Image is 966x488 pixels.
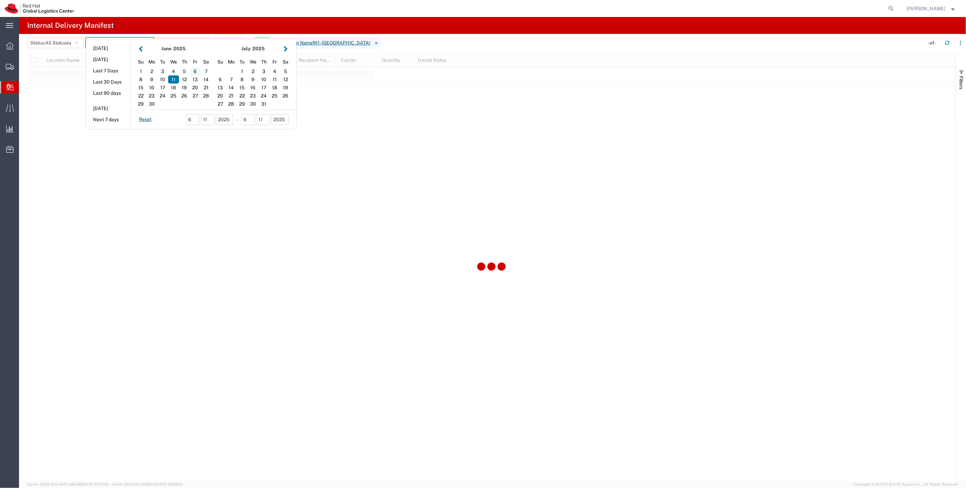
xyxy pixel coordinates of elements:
[237,75,248,84] div: 8
[213,37,245,48] button: Filters
[226,100,237,108] div: 28
[81,482,109,486] span: [DATE] 10:47:06
[237,67,248,75] div: 1
[168,92,179,100] div: 25
[248,67,258,75] div: 2
[959,76,964,89] span: Filters
[136,92,146,100] div: 22
[248,100,258,108] div: 30
[157,84,168,92] div: 17
[281,39,313,47] i: Location Name
[136,100,146,108] div: 29
[86,66,130,76] button: Last 7 Days
[168,84,179,92] div: 18
[248,92,258,100] div: 23
[5,3,74,14] img: logo
[86,77,130,87] button: Last 30 Days
[112,482,182,486] span: Client: 2025.19.0-129fbcf
[146,92,157,100] div: 23
[157,67,168,75] div: 3
[190,92,201,100] div: 27
[237,100,248,108] div: 29
[252,37,272,48] button: Reset
[162,46,172,51] strong: June
[853,482,958,487] span: Copyright © [DATE]-[DATE] Agistix Inc., All Rights Reserved
[201,114,214,125] input: dd
[258,75,269,84] div: 10
[271,114,289,125] input: yyyy
[168,67,179,75] div: 4
[256,114,270,125] input: dd
[136,75,146,84] div: 8
[226,75,237,84] div: 7
[248,75,258,84] div: 9
[237,57,248,67] div: Tuesday
[157,75,168,84] div: 10
[907,4,957,13] button: [PERSON_NAME]
[146,84,157,92] div: 16
[27,37,84,48] button: Status:All Statuses
[146,100,157,108] div: 30
[186,114,199,125] input: mm
[157,92,168,100] div: 24
[258,57,269,67] div: Thursday
[280,92,291,100] div: 26
[27,482,109,486] span: Server: 2025.19.0-d447cefac8f
[248,84,258,92] div: 16
[269,84,280,92] div: 18
[155,482,182,486] span: [DATE] 09:39:01
[252,46,265,51] span: 2025
[236,116,238,123] span: -
[269,75,280,84] div: 11
[86,43,130,54] button: [DATE]
[215,92,226,100] div: 20
[136,84,146,92] div: 15
[201,92,212,100] div: 28
[241,46,251,51] strong: July
[190,84,201,92] div: 20
[237,84,248,92] div: 15
[136,67,146,75] div: 1
[45,40,71,46] span: All Statuses
[226,92,237,100] div: 21
[86,103,130,114] button: [DATE]
[216,114,233,125] input: yyyy
[215,57,226,67] div: Sunday
[201,84,212,92] div: 21
[280,67,291,75] div: 5
[280,75,291,84] div: 12
[174,46,186,51] span: 2025
[258,67,269,75] div: 3
[928,39,940,47] div: - of -
[269,92,280,100] div: 25
[136,57,146,67] div: Sunday
[215,75,226,84] div: 6
[86,54,130,65] button: [DATE]
[226,84,237,92] div: 14
[168,57,179,67] div: Wednesday
[179,84,190,92] div: 19
[280,57,291,67] div: Saturday
[179,75,190,84] div: 12
[27,17,114,34] h4: Internal Delivery Manifest
[241,114,255,125] input: mm
[248,57,258,67] div: Wednesday
[258,84,269,92] div: 17
[156,37,211,48] button: Saved filters
[258,92,269,100] div: 24
[157,57,168,67] div: Tuesday
[201,57,212,67] div: Saturday
[146,75,157,84] div: 9
[86,114,130,125] button: Next 7 days
[190,57,201,67] div: Friday
[280,84,291,92] div: 19
[201,67,212,75] div: 7
[179,67,190,75] div: 5
[226,57,237,67] div: Monday
[274,38,373,49] span: Location Name RH - Singapore
[146,57,157,67] div: Monday
[190,75,201,84] div: 13
[215,84,226,92] div: 13
[258,100,269,108] div: 31
[146,67,157,75] div: 2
